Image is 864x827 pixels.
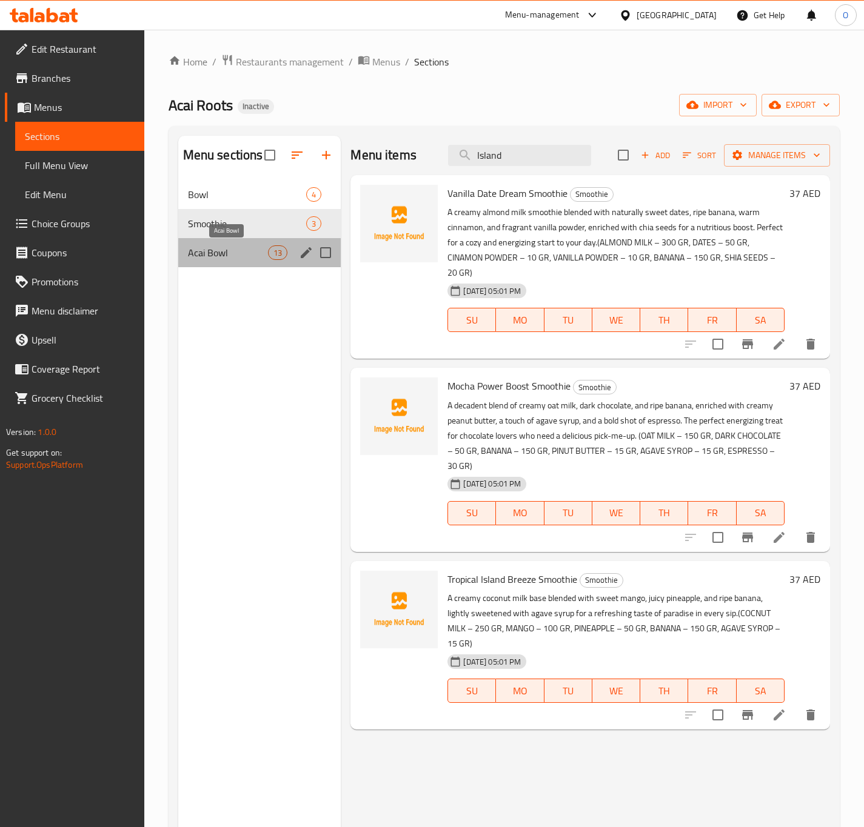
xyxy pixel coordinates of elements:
li: / [212,55,216,69]
a: Restaurants management [221,54,344,70]
button: Branch-specific-item [733,523,762,552]
span: SU [453,682,491,700]
span: Select to update [705,525,731,550]
div: Inactive [238,99,274,114]
span: WE [597,682,635,700]
span: Restaurants management [236,55,344,69]
button: WE [592,501,640,525]
h6: 37 AED [789,571,820,588]
img: Vanilla Date Dream Smoothie [360,185,438,262]
a: Menus [5,93,144,122]
div: Menu-management [505,8,580,22]
a: Coverage Report [5,354,144,384]
button: delete [796,330,825,359]
img: Tropical Island Breeze Smoothie [360,571,438,648]
button: Add section [312,141,341,170]
p: A creamy almond milk smoothie blended with naturally sweet dates, ripe banana, warm cinnamon, and... [447,205,785,281]
a: Edit Restaurant [5,35,144,64]
a: Edit menu item [772,337,786,351]
div: Smoothie [570,187,614,202]
span: SA [742,504,780,522]
span: export [771,98,830,113]
button: edit [297,244,315,262]
span: Sections [25,129,135,144]
span: Choice Groups [32,216,135,231]
span: 4 [307,189,321,201]
div: items [306,216,321,231]
div: Acai Bowl13edit [178,238,341,267]
button: SA [737,308,785,332]
span: TH [645,682,683,700]
a: Menu disclaimer [5,296,144,325]
span: 1.0.0 [38,424,56,440]
button: MO [496,679,544,703]
span: [DATE] 05:01 PM [458,656,526,668]
span: SU [453,504,491,522]
h2: Menu items [350,146,417,164]
span: TH [645,504,683,522]
button: FR [688,308,736,332]
li: / [405,55,409,69]
span: Grocery Checklist [32,391,135,405]
button: Branch-specific-item [733,700,762,729]
a: Edit menu item [772,530,786,545]
span: MO [501,504,539,522]
span: Upsell [32,333,135,347]
span: Inactive [238,101,274,111]
button: TH [640,308,688,332]
span: Edit Restaurant [32,42,135,56]
span: SA [742,311,780,329]
button: SA [737,679,785,703]
span: FR [693,682,731,700]
span: Get support on: [6,445,62,460]
span: Select to update [705,702,731,728]
a: Full Menu View [15,151,144,180]
a: Choice Groups [5,209,144,238]
span: Sections [414,55,449,69]
span: TH [645,311,683,329]
h2: Menu sections [183,146,263,164]
button: MO [496,308,544,332]
span: MO [501,311,539,329]
button: WE [592,308,640,332]
span: Acai Bowl [188,245,269,260]
span: Smoothie [188,216,307,231]
p: A creamy coconut milk base blended with sweet mango, juicy pineapple, and ripe banana, lightly sw... [447,591,785,651]
span: TU [549,504,588,522]
span: Select to update [705,331,731,357]
button: TU [544,308,592,332]
div: Smoothie3 [178,209,341,238]
button: delete [796,700,825,729]
span: WE [597,311,635,329]
a: Branches [5,64,144,93]
span: Vanilla Date Dream Smoothie [447,184,568,202]
div: Bowl4 [178,180,341,209]
span: TU [549,682,588,700]
a: Grocery Checklist [5,384,144,413]
span: Menus [372,55,400,69]
span: Promotions [32,274,135,289]
button: TU [544,679,592,703]
span: import [689,98,747,113]
button: delete [796,523,825,552]
span: O [843,8,848,22]
button: FR [688,501,736,525]
a: Edit menu item [772,708,786,722]
span: Menu disclaimer [32,304,135,318]
span: Sort items [675,146,724,165]
span: Branches [32,71,135,85]
button: import [679,94,757,116]
span: Menus [34,100,135,115]
button: SU [447,679,496,703]
span: Select section [611,142,636,168]
span: Sort [683,148,716,162]
div: items [268,245,287,260]
a: Sections [15,122,144,151]
a: Edit Menu [15,180,144,209]
button: Add [636,146,675,165]
button: MO [496,501,544,525]
span: Add [639,148,672,162]
input: search [448,145,591,166]
button: Manage items [724,144,830,167]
